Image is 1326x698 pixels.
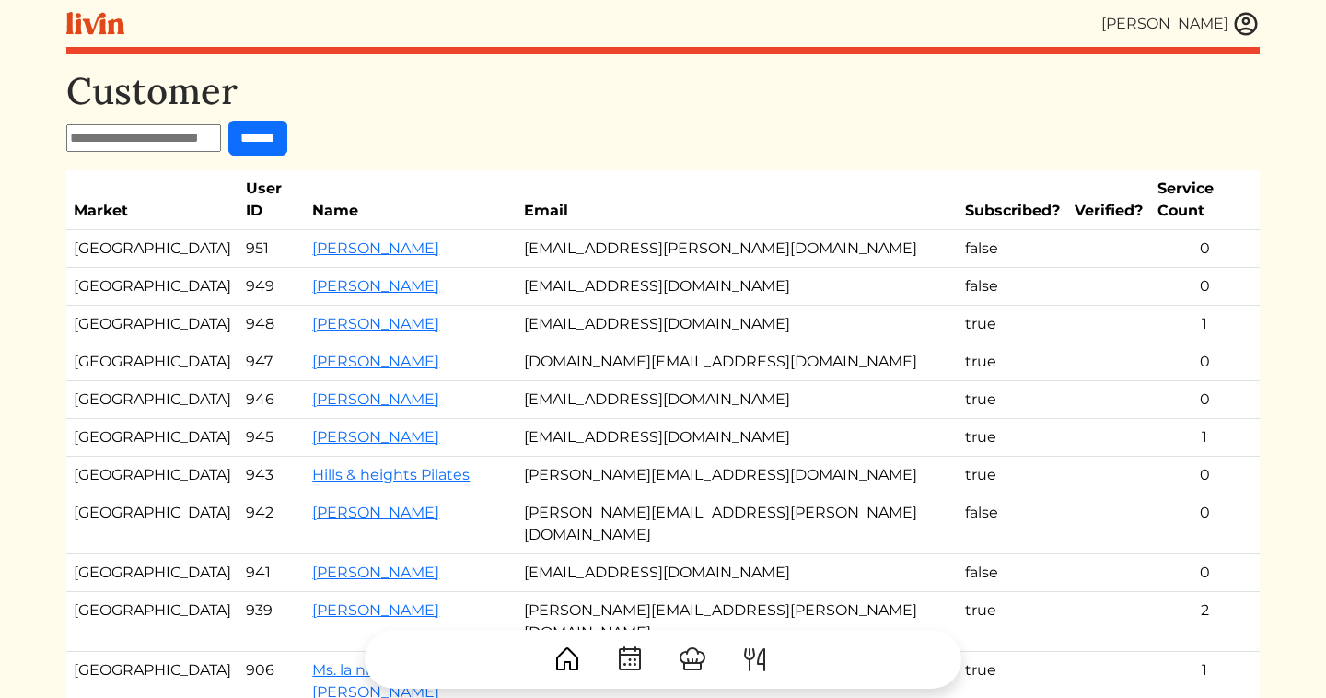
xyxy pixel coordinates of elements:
[66,457,238,494] td: [GEOGRAPHIC_DATA]
[1150,457,1260,494] td: 0
[615,645,645,674] img: CalendarDots-5bcf9d9080389f2a281d69619e1c85352834be518fbc73d9501aef674afc0d57.svg
[517,457,958,494] td: [PERSON_NAME][EMAIL_ADDRESS][DOMAIN_NAME]
[66,268,238,306] td: [GEOGRAPHIC_DATA]
[678,645,707,674] img: ChefHat-a374fb509e4f37eb0702ca99f5f64f3b6956810f32a249b33092029f8484b388.svg
[312,466,470,483] a: Hills & heights Pilates
[552,645,582,674] img: House-9bf13187bcbb5817f509fe5e7408150f90897510c4275e13d0d5fca38e0b5951.svg
[238,230,305,268] td: 951
[66,343,238,381] td: [GEOGRAPHIC_DATA]
[312,564,439,581] a: [PERSON_NAME]
[1232,10,1260,38] img: user_account-e6e16d2ec92f44fc35f99ef0dc9cddf60790bfa021a6ecb1c896eb5d2907b31c.svg
[66,494,238,554] td: [GEOGRAPHIC_DATA]
[1150,494,1260,554] td: 0
[238,457,305,494] td: 943
[1067,170,1150,230] th: Verified?
[1150,419,1260,457] td: 1
[66,306,238,343] td: [GEOGRAPHIC_DATA]
[66,12,124,35] img: livin-logo-a0d97d1a881af30f6274990eb6222085a2533c92bbd1e4f22c21b4f0d0e3210c.svg
[238,170,305,230] th: User ID
[958,592,1067,652] td: true
[66,419,238,457] td: [GEOGRAPHIC_DATA]
[517,554,958,592] td: [EMAIL_ADDRESS][DOMAIN_NAME]
[1150,381,1260,419] td: 0
[740,645,770,674] img: ForkKnife-55491504ffdb50bab0c1e09e7649658475375261d09fd45db06cec23bce548bf.svg
[238,381,305,419] td: 946
[958,230,1067,268] td: false
[238,554,305,592] td: 941
[66,170,238,230] th: Market
[312,504,439,521] a: [PERSON_NAME]
[1150,268,1260,306] td: 0
[238,268,305,306] td: 949
[517,230,958,268] td: [EMAIL_ADDRESS][PERSON_NAME][DOMAIN_NAME]
[312,239,439,257] a: [PERSON_NAME]
[66,592,238,652] td: [GEOGRAPHIC_DATA]
[517,268,958,306] td: [EMAIL_ADDRESS][DOMAIN_NAME]
[517,306,958,343] td: [EMAIL_ADDRESS][DOMAIN_NAME]
[312,601,439,619] a: [PERSON_NAME]
[238,494,305,554] td: 942
[312,353,439,370] a: [PERSON_NAME]
[312,315,439,332] a: [PERSON_NAME]
[958,554,1067,592] td: false
[517,419,958,457] td: [EMAIL_ADDRESS][DOMAIN_NAME]
[517,170,958,230] th: Email
[238,419,305,457] td: 945
[238,343,305,381] td: 947
[312,390,439,408] a: [PERSON_NAME]
[517,381,958,419] td: [EMAIL_ADDRESS][DOMAIN_NAME]
[517,494,958,554] td: [PERSON_NAME][EMAIL_ADDRESS][PERSON_NAME][DOMAIN_NAME]
[958,170,1067,230] th: Subscribed?
[66,381,238,419] td: [GEOGRAPHIC_DATA]
[517,592,958,652] td: [PERSON_NAME][EMAIL_ADDRESS][PERSON_NAME][DOMAIN_NAME]
[238,306,305,343] td: 948
[1150,554,1260,592] td: 0
[312,277,439,295] a: [PERSON_NAME]
[958,419,1067,457] td: true
[66,69,1260,113] h1: Customer
[958,381,1067,419] td: true
[958,457,1067,494] td: true
[1101,13,1228,35] div: [PERSON_NAME]
[1150,592,1260,652] td: 2
[958,343,1067,381] td: true
[958,268,1067,306] td: false
[1150,306,1260,343] td: 1
[958,494,1067,554] td: false
[305,170,517,230] th: Name
[238,592,305,652] td: 939
[66,230,238,268] td: [GEOGRAPHIC_DATA]
[66,554,238,592] td: [GEOGRAPHIC_DATA]
[517,343,958,381] td: [DOMAIN_NAME][EMAIL_ADDRESS][DOMAIN_NAME]
[958,306,1067,343] td: true
[312,428,439,446] a: [PERSON_NAME]
[1150,343,1260,381] td: 0
[1150,170,1260,230] th: Service Count
[1150,230,1260,268] td: 0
